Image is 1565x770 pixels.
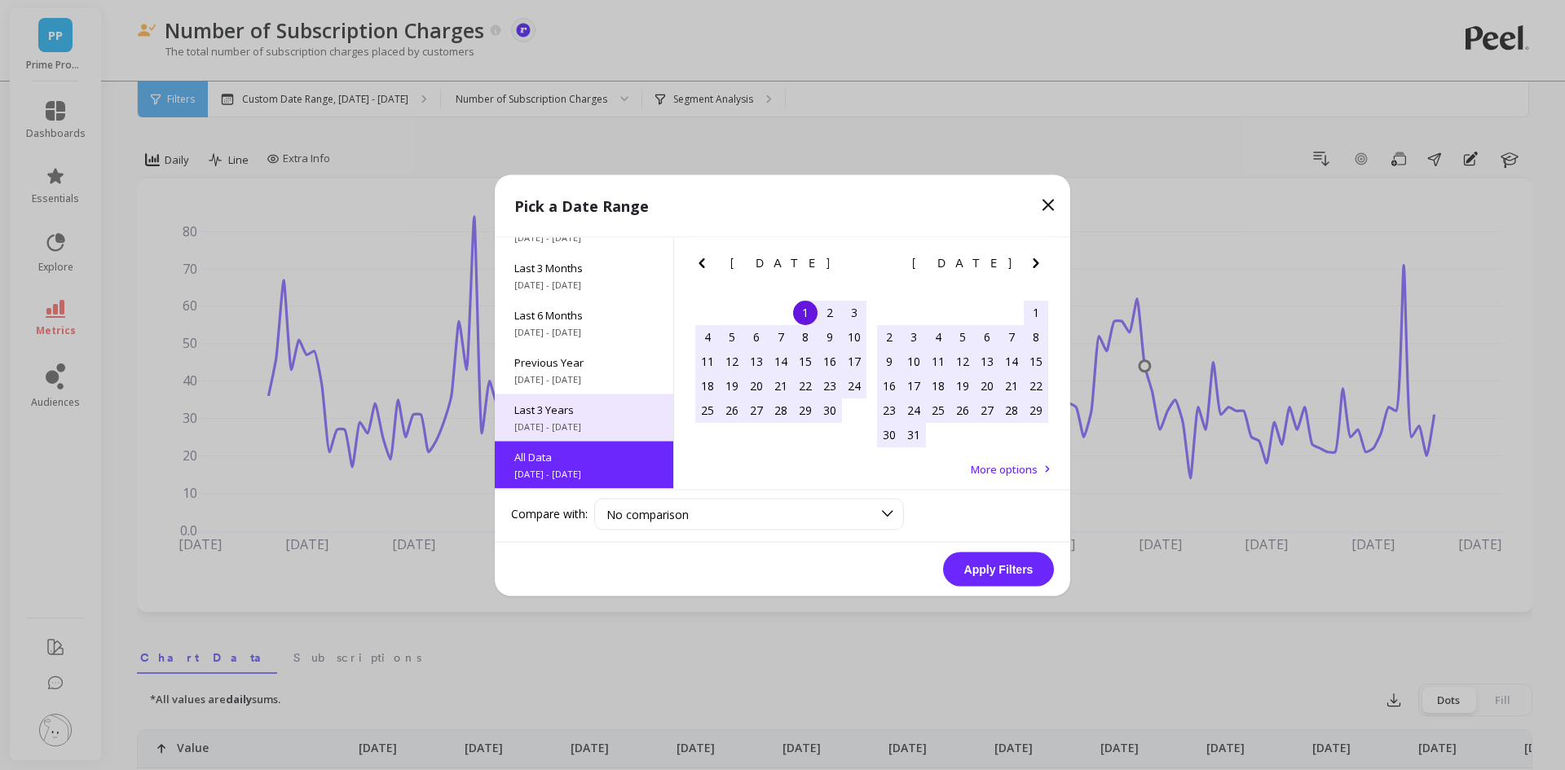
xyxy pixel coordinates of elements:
span: [DATE] [912,256,1014,269]
div: Choose Friday, June 2nd, 2017 [818,300,842,324]
div: Choose Tuesday, July 11th, 2017 [926,349,950,373]
div: Choose Tuesday, June 13th, 2017 [744,349,769,373]
div: Choose Saturday, July 15th, 2017 [1024,349,1048,373]
div: Choose Thursday, June 22nd, 2017 [793,373,818,398]
span: No comparison [606,506,689,521]
div: Choose Friday, July 28th, 2017 [999,398,1024,422]
div: Choose Thursday, July 27th, 2017 [975,398,999,422]
div: Choose Wednesday, July 12th, 2017 [950,349,975,373]
span: [DATE] - [DATE] [514,467,654,480]
div: Choose Tuesday, July 18th, 2017 [926,373,950,398]
p: Pick a Date Range [514,194,649,217]
div: Choose Monday, June 12th, 2017 [720,349,744,373]
span: Previous Year [514,354,654,369]
span: Last 3 Months [514,260,654,275]
div: Choose Saturday, July 29th, 2017 [1024,398,1048,422]
div: Choose Saturday, July 1st, 2017 [1024,300,1048,324]
div: Choose Sunday, June 4th, 2017 [695,324,720,349]
div: Choose Saturday, June 3rd, 2017 [842,300,866,324]
div: month 2017-06 [695,300,866,422]
div: Choose Thursday, July 6th, 2017 [975,324,999,349]
div: Choose Sunday, July 16th, 2017 [877,373,902,398]
div: Choose Monday, June 26th, 2017 [720,398,744,422]
span: Last 3 Years [514,402,654,416]
div: Choose Wednesday, June 21st, 2017 [769,373,793,398]
div: Choose Monday, July 3rd, 2017 [902,324,926,349]
div: Choose Saturday, July 8th, 2017 [1024,324,1048,349]
div: Choose Sunday, July 9th, 2017 [877,349,902,373]
div: Choose Friday, June 16th, 2017 [818,349,842,373]
div: Choose Sunday, July 30th, 2017 [877,422,902,447]
div: Choose Saturday, June 17th, 2017 [842,349,866,373]
div: Choose Wednesday, June 14th, 2017 [769,349,793,373]
span: [DATE] - [DATE] [514,231,654,244]
div: Choose Wednesday, July 19th, 2017 [950,373,975,398]
div: Choose Friday, June 23rd, 2017 [818,373,842,398]
div: Choose Wednesday, July 5th, 2017 [950,324,975,349]
div: Choose Thursday, June 15th, 2017 [793,349,818,373]
span: Last 6 Months [514,307,654,322]
span: [DATE] - [DATE] [514,278,654,291]
div: Choose Wednesday, July 26th, 2017 [950,398,975,422]
div: Choose Tuesday, June 20th, 2017 [744,373,769,398]
div: Choose Friday, June 9th, 2017 [818,324,842,349]
button: Previous Month [692,253,718,279]
div: Choose Thursday, June 29th, 2017 [793,398,818,422]
div: Choose Wednesday, June 28th, 2017 [769,398,793,422]
div: Choose Sunday, June 18th, 2017 [695,373,720,398]
div: Choose Friday, July 14th, 2017 [999,349,1024,373]
div: Choose Sunday, July 23rd, 2017 [877,398,902,422]
div: Choose Thursday, July 13th, 2017 [975,349,999,373]
div: Choose Sunday, June 11th, 2017 [695,349,720,373]
div: Choose Tuesday, July 4th, 2017 [926,324,950,349]
span: More options [971,461,1038,476]
div: Choose Tuesday, June 27th, 2017 [744,398,769,422]
div: Choose Saturday, July 22nd, 2017 [1024,373,1048,398]
button: Apply Filters [943,552,1054,586]
div: Choose Monday, July 24th, 2017 [902,398,926,422]
div: Choose Sunday, July 2nd, 2017 [877,324,902,349]
div: Choose Thursday, July 20th, 2017 [975,373,999,398]
span: [DATE] - [DATE] [514,372,654,385]
div: Choose Saturday, June 24th, 2017 [842,373,866,398]
span: All Data [514,449,654,464]
div: Choose Wednesday, June 7th, 2017 [769,324,793,349]
button: Previous Month [874,253,900,279]
div: Choose Friday, July 7th, 2017 [999,324,1024,349]
label: Compare with: [511,506,588,522]
div: Choose Friday, July 21st, 2017 [999,373,1024,398]
div: Choose Monday, July 10th, 2017 [902,349,926,373]
span: [DATE] - [DATE] [514,325,654,338]
div: Choose Monday, June 19th, 2017 [720,373,744,398]
span: [DATE] - [DATE] [514,420,654,433]
button: Next Month [844,253,871,279]
div: Choose Monday, July 17th, 2017 [902,373,926,398]
button: Next Month [1026,253,1052,279]
div: Choose Thursday, June 1st, 2017 [793,300,818,324]
div: Choose Monday, June 5th, 2017 [720,324,744,349]
div: Choose Sunday, June 25th, 2017 [695,398,720,422]
div: month 2017-07 [877,300,1048,447]
div: Choose Saturday, June 10th, 2017 [842,324,866,349]
span: [DATE] [730,256,832,269]
div: Choose Thursday, June 8th, 2017 [793,324,818,349]
div: Choose Tuesday, July 25th, 2017 [926,398,950,422]
div: Choose Tuesday, June 6th, 2017 [744,324,769,349]
div: Choose Friday, June 30th, 2017 [818,398,842,422]
div: Choose Monday, July 31st, 2017 [902,422,926,447]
